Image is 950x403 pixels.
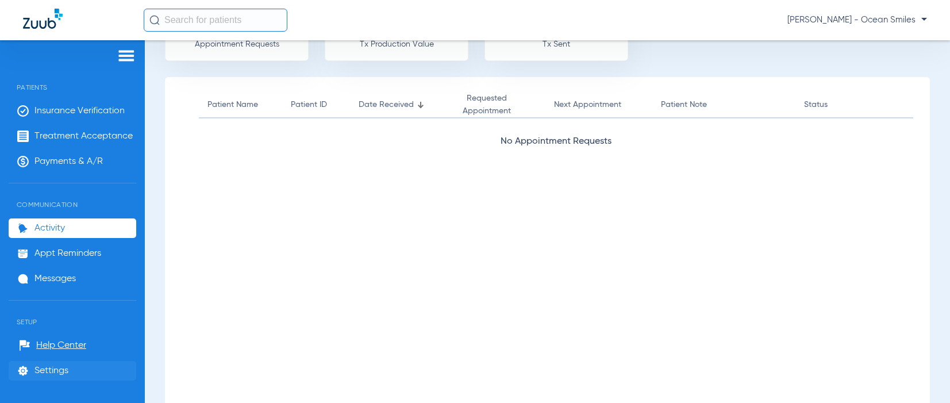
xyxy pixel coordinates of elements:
[9,183,136,209] span: Communication
[804,98,894,111] div: Status
[447,92,526,117] div: Requested Appointment
[36,340,86,351] span: Help Center
[195,40,279,48] span: Appointment Requests
[207,98,258,111] div: Patient Name
[199,136,913,147] span: No Appointment Requests
[787,14,927,26] span: [PERSON_NAME] - Ocean Smiles
[117,49,136,63] img: hamburger-icon
[144,9,287,32] input: Search for patients
[9,301,136,326] span: Setup
[34,365,68,377] span: Settings
[9,66,136,91] span: Patients
[661,98,707,111] div: Patient Note
[19,340,86,351] a: Help Center
[149,15,160,25] img: Search Icon
[34,156,103,167] span: Payments & A/R
[34,273,76,285] span: Messages
[291,98,327,111] div: Patient ID
[804,98,828,111] div: Status
[34,131,133,142] span: Treatment Acceptance
[893,348,950,403] iframe: Chat Widget
[359,98,414,111] div: Date Received
[554,98,644,111] div: Next Appointment
[554,98,621,111] div: Next Appointment
[447,92,536,117] div: Requested Appointment
[359,98,429,111] div: Date Received
[34,248,101,259] span: Appt Reminders
[543,40,570,48] span: Tx Sent
[360,40,434,48] span: Tx Production Value
[291,98,341,111] div: Patient ID
[34,105,125,117] span: Insurance Verification
[661,98,787,111] div: Patient Note
[23,9,63,29] img: Zuub Logo
[34,222,65,234] span: Activity
[207,98,274,111] div: Patient Name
